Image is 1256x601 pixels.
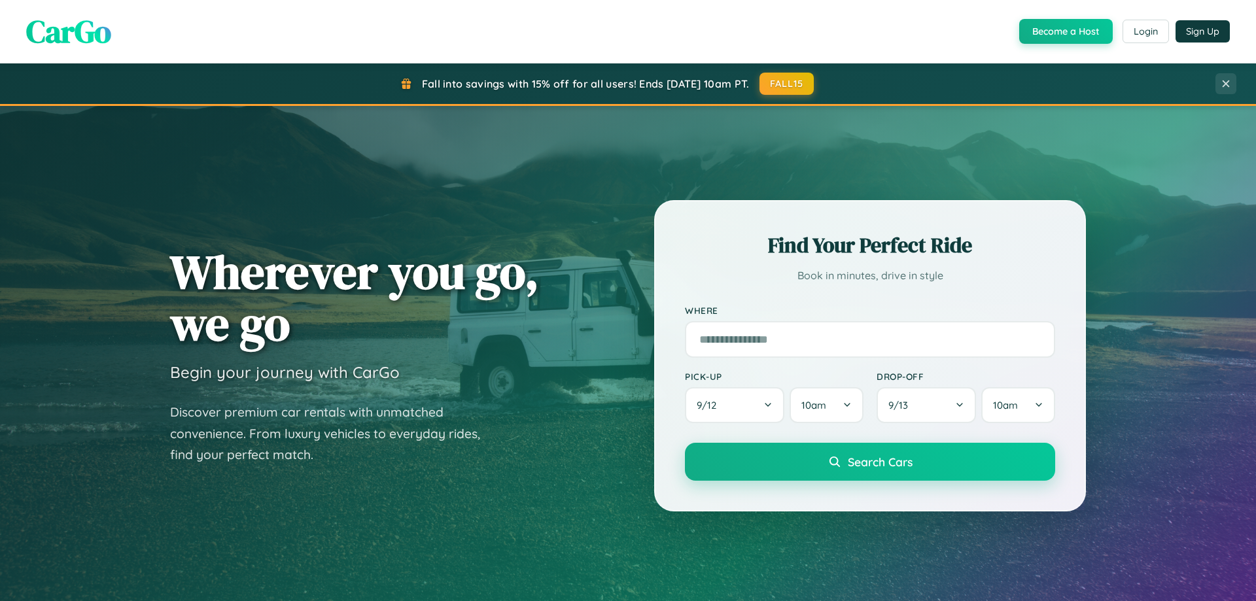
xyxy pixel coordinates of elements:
[790,387,863,423] button: 10am
[801,399,826,411] span: 10am
[697,399,723,411] span: 9 / 12
[1176,20,1230,43] button: Sign Up
[685,305,1055,316] label: Where
[685,443,1055,481] button: Search Cars
[685,231,1055,260] h2: Find Your Perfect Ride
[170,362,400,382] h3: Begin your journey with CarGo
[26,10,111,53] span: CarGo
[422,77,750,90] span: Fall into savings with 15% off for all users! Ends [DATE] 10am PT.
[685,266,1055,285] p: Book in minutes, drive in style
[685,371,863,382] label: Pick-up
[685,387,784,423] button: 9/12
[759,73,814,95] button: FALL15
[877,371,1055,382] label: Drop-off
[877,387,976,423] button: 9/13
[1123,20,1169,43] button: Login
[170,246,539,349] h1: Wherever you go, we go
[981,387,1055,423] button: 10am
[848,455,913,469] span: Search Cars
[888,399,915,411] span: 9 / 13
[1019,19,1113,44] button: Become a Host
[170,402,497,466] p: Discover premium car rentals with unmatched convenience. From luxury vehicles to everyday rides, ...
[993,399,1018,411] span: 10am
